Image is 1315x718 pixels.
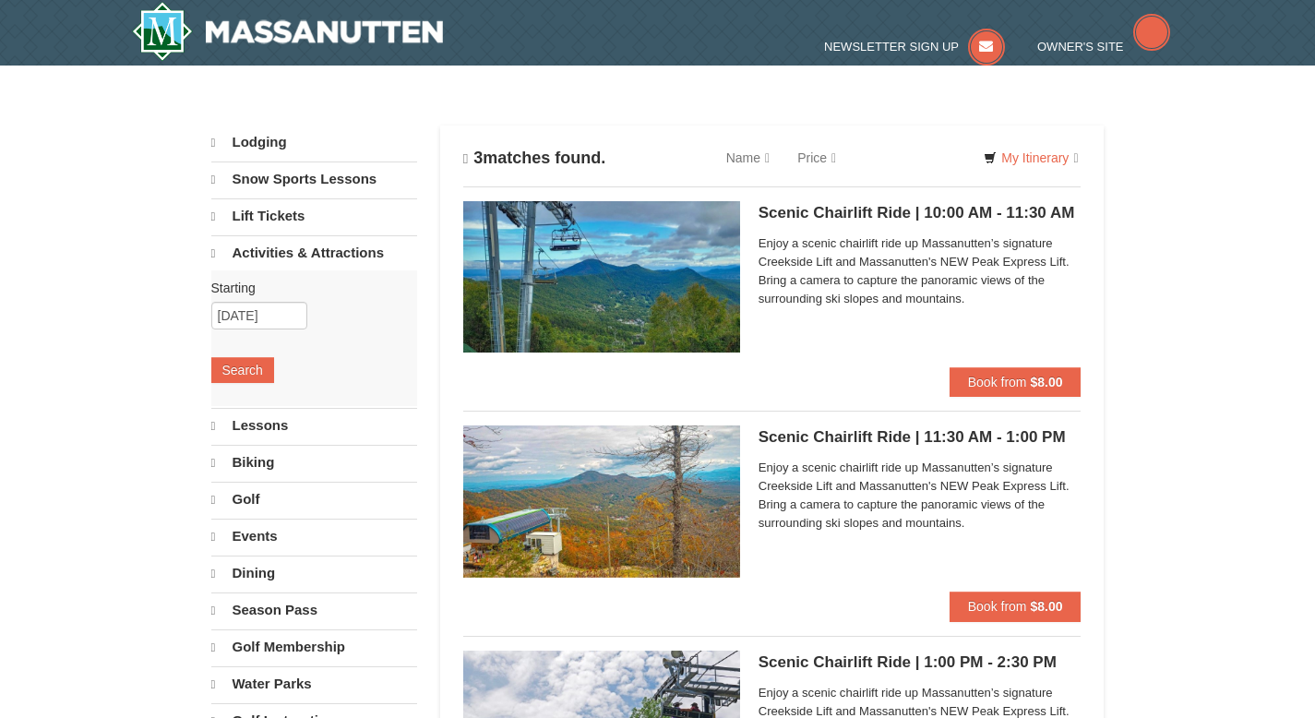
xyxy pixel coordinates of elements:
span: Book from [968,375,1027,389]
span: Newsletter Sign Up [824,40,959,54]
a: Season Pass [211,592,417,628]
a: Activities & Attractions [211,235,417,270]
a: Massanutten Resort [132,2,444,61]
a: Golf Membership [211,629,417,664]
a: Events [211,519,417,554]
a: Biking [211,445,417,480]
span: Owner's Site [1037,40,1124,54]
a: Dining [211,556,417,591]
a: Lessons [211,408,417,443]
a: Water Parks [211,666,417,701]
a: Lift Tickets [211,198,417,233]
a: Golf [211,482,417,517]
button: Book from $8.00 [950,367,1082,397]
img: 24896431-13-a88f1aaf.jpg [463,425,740,577]
span: Book from [968,599,1027,614]
a: Price [783,139,850,176]
span: Enjoy a scenic chairlift ride up Massanutten’s signature Creekside Lift and Massanutten's NEW Pea... [759,234,1082,308]
strong: $8.00 [1030,599,1062,614]
a: Lodging [211,126,417,160]
strong: $8.00 [1030,375,1062,389]
a: Newsletter Sign Up [824,40,1005,54]
a: My Itinerary [972,144,1090,172]
h5: Scenic Chairlift Ride | 11:30 AM - 1:00 PM [759,428,1082,447]
h5: Scenic Chairlift Ride | 10:00 AM - 11:30 AM [759,204,1082,222]
button: Book from $8.00 [950,592,1082,621]
button: Search [211,357,274,383]
a: Snow Sports Lessons [211,162,417,197]
a: Owner's Site [1037,40,1170,54]
span: Enjoy a scenic chairlift ride up Massanutten’s signature Creekside Lift and Massanutten's NEW Pea... [759,459,1082,533]
img: 24896431-1-a2e2611b.jpg [463,201,740,353]
label: Starting [211,279,403,297]
a: Name [712,139,783,176]
h5: Scenic Chairlift Ride | 1:00 PM - 2:30 PM [759,653,1082,672]
img: Massanutten Resort Logo [132,2,444,61]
